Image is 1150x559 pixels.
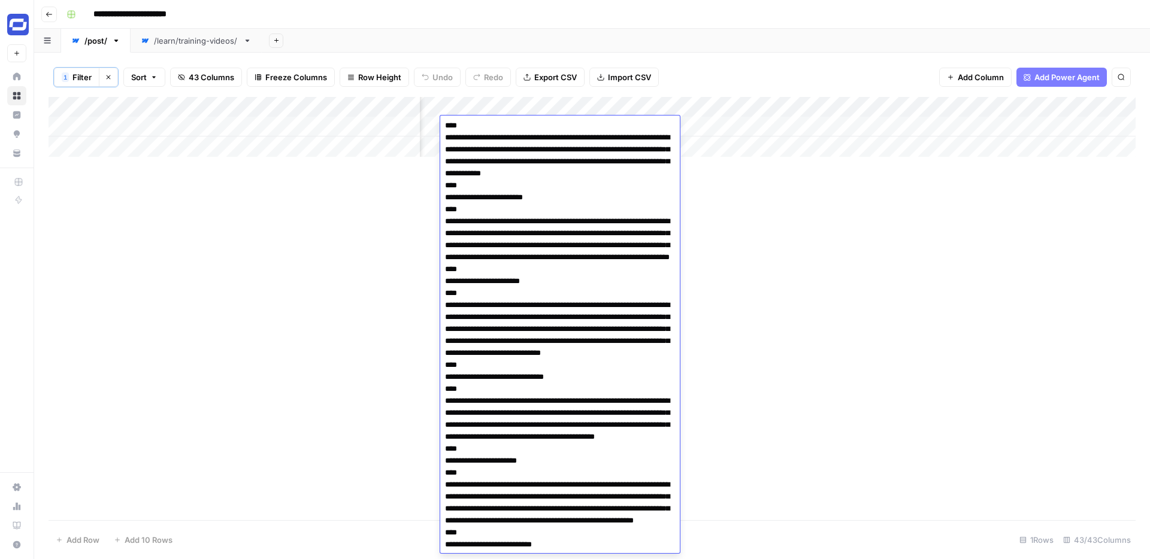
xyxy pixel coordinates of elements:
button: Add Column [939,68,1012,87]
button: 1Filter [54,68,99,87]
button: Import CSV [589,68,659,87]
a: Home [7,67,26,86]
a: Opportunities [7,124,26,144]
button: 43 Columns [170,68,242,87]
span: Freeze Columns [265,71,327,83]
span: Filter [72,71,92,83]
img: Synthesia Logo [7,14,29,35]
button: Sort [123,68,165,87]
div: 43/43 Columns [1058,530,1136,549]
div: 1 Rows [1015,530,1058,549]
button: Redo [465,68,511,87]
a: Insights [7,105,26,124]
div: /post/ [84,35,107,47]
a: Settings [7,478,26,497]
a: Learning Hub [7,516,26,535]
button: Add Row [49,530,107,549]
span: Add Column [958,71,1004,83]
button: Export CSV [516,68,585,87]
span: Sort [131,71,147,83]
a: Your Data [7,144,26,163]
span: Add Power Agent [1034,71,1100,83]
a: /learn/training-videos/ [131,29,262,53]
a: /post/ [61,29,131,53]
button: Undo [414,68,461,87]
span: Add Row [66,534,99,546]
div: 1 [62,72,69,82]
span: Undo [432,71,453,83]
span: Import CSV [608,71,651,83]
span: Export CSV [534,71,577,83]
button: Add 10 Rows [107,530,180,549]
a: Browse [7,86,26,105]
div: /learn/training-videos/ [154,35,238,47]
button: Workspace: Synthesia [7,10,26,40]
button: Add Power Agent [1016,68,1107,87]
button: Row Height [340,68,409,87]
a: Usage [7,497,26,516]
button: Help + Support [7,535,26,554]
span: 1 [63,72,67,82]
button: Freeze Columns [247,68,335,87]
span: 43 Columns [189,71,234,83]
span: Row Height [358,71,401,83]
span: Add 10 Rows [125,534,172,546]
span: Redo [484,71,503,83]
